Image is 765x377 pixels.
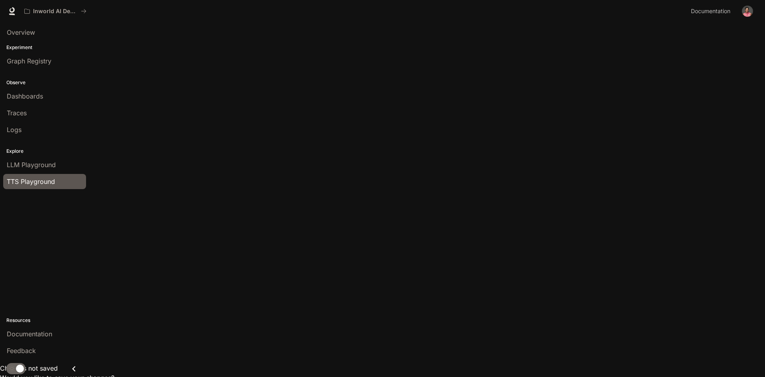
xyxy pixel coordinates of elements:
a: Documentation [688,3,736,19]
span: Documentation [691,6,730,16]
button: All workspaces [21,3,90,19]
button: User avatar [739,3,755,19]
p: Inworld AI Demos [33,8,78,15]
img: User avatar [742,6,753,17]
